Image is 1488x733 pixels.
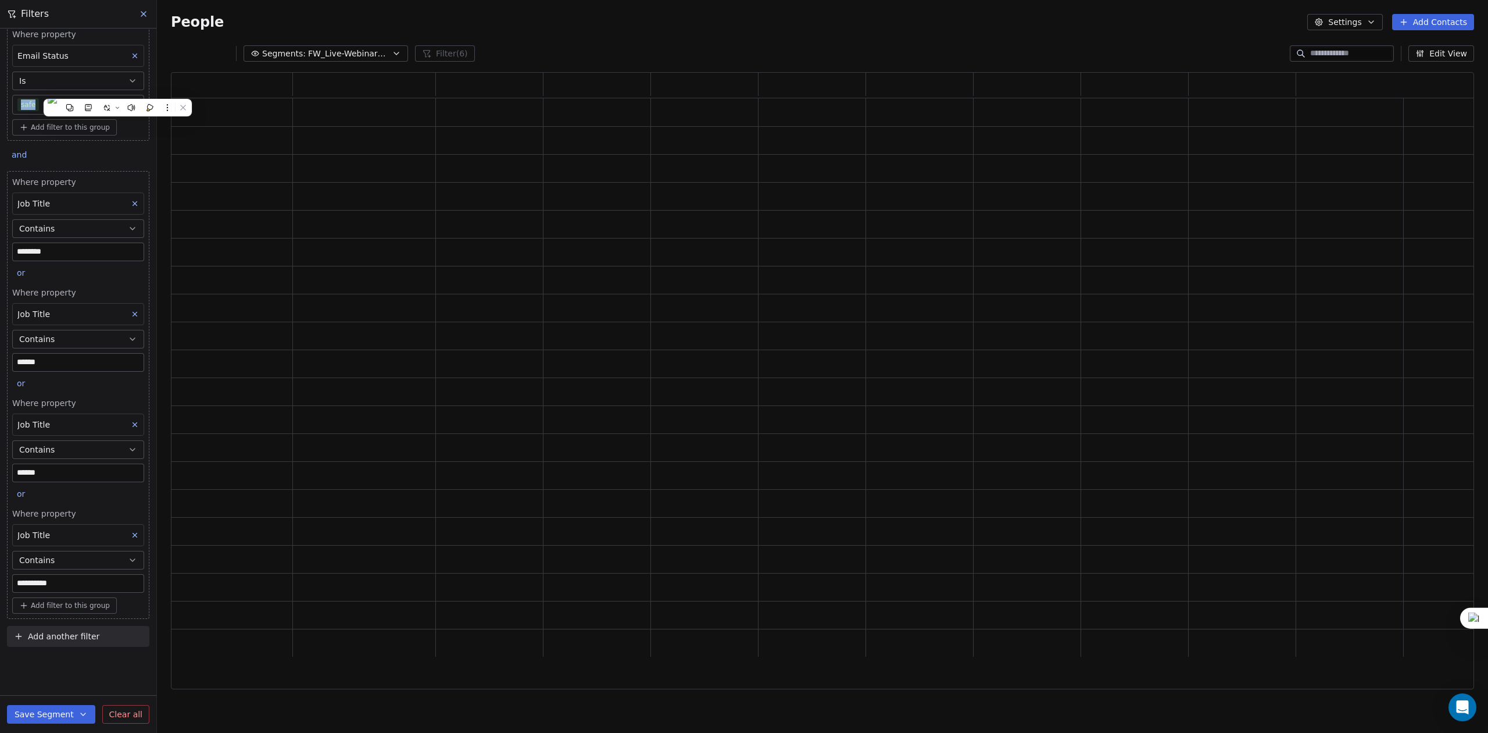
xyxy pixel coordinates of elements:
span: Segments: [262,48,306,60]
div: grid [171,98,1475,690]
span: FW_Live-Webinar_NA_21stAugust'25 Batch 2 [308,48,389,60]
button: Filter(6) [415,45,475,62]
button: Add Contacts [1392,14,1474,30]
span: People [171,13,224,31]
button: Settings [1307,14,1382,30]
div: Open Intercom Messenger [1448,693,1476,721]
button: Edit View [1408,45,1474,62]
